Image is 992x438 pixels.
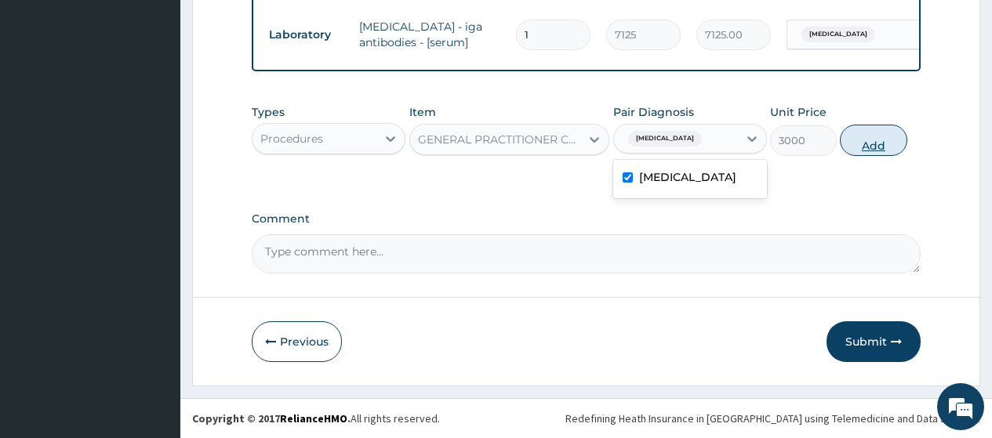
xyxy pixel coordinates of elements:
a: RelianceHMO [280,411,347,425]
textarea: Type your message and hit 'Enter' [8,281,299,335]
button: Add [840,125,907,156]
span: [MEDICAL_DATA] [628,131,702,147]
div: GENERAL PRACTITIONER CONSULTATION FOLLOW UP [418,132,583,147]
div: Redefining Heath Insurance in [GEOGRAPHIC_DATA] using Telemedicine and Data Science! [565,411,980,426]
div: Minimize live chat window [257,8,295,45]
span: [MEDICAL_DATA] [801,27,875,42]
img: d_794563401_company_1708531726252_794563401 [29,78,64,118]
label: Item [409,104,436,120]
label: Types [252,106,285,119]
footer: All rights reserved. [180,398,992,438]
label: Comment [252,212,921,226]
label: Unit Price [770,104,827,120]
label: [MEDICAL_DATA] [639,169,736,185]
strong: Copyright © 2017 . [192,411,351,425]
button: Submit [827,321,921,362]
div: Procedures [260,131,323,147]
label: Pair Diagnosis [613,104,694,120]
button: Previous [252,321,342,362]
td: [MEDICAL_DATA] - iga antibodies - [serum] [351,11,508,58]
div: Chat with us now [82,88,263,108]
span: We're online! [91,124,216,282]
td: Laboratory [261,20,351,49]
